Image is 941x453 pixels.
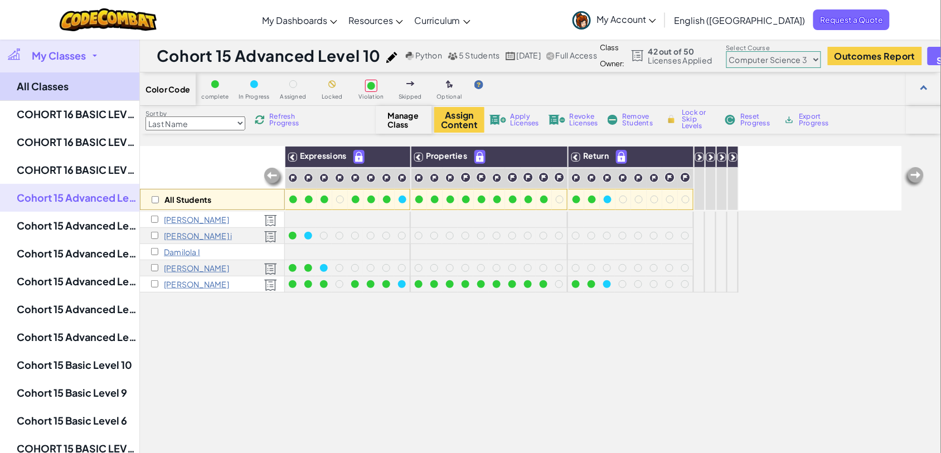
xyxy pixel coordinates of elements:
span: Apply Licenses [511,113,539,126]
p: Khaleed Idowu [164,280,229,289]
img: IconChallengeLevel.svg [351,173,360,183]
img: IconChallengeLevel.svg [414,173,424,183]
img: avatar [573,11,591,30]
span: My Classes [32,51,86,61]
img: IconChallengeLevel.svg [304,173,313,183]
span: Locked [322,94,342,100]
img: Arrow_Left_Inactive.png [263,167,285,189]
img: Arrow_Left_Inactive.png [903,166,925,188]
img: IconRemoveStudents.svg [608,115,618,125]
img: IconPaidLevel.svg [354,150,364,163]
a: Request a Quote [813,9,890,30]
img: IconHint.svg [474,80,483,89]
span: Full Access [556,50,598,60]
span: Python [415,50,442,60]
label: Select Course [726,43,821,52]
span: Return [583,150,609,160]
img: IconPaidLevel.svg [617,150,627,163]
p: Damilola I [164,247,200,256]
img: Licensed [264,263,277,275]
img: IconChallengeLevel.svg [680,172,691,183]
span: [DATE] [517,50,541,60]
img: IconChallengeLevel.svg [476,172,487,183]
img: IconChallengeLevel.svg [382,173,391,183]
img: IconChallengeLevel.svg [445,173,455,183]
img: IconLicenseRevoke.svg [549,115,565,125]
p: Joanna E [164,215,229,224]
button: Assign Content [434,107,484,133]
img: IconChallengeLevel.svg [523,172,533,183]
img: CodeCombat logo [60,8,157,31]
span: Revoke Licenses [570,113,598,126]
img: IconChallengeLevel.svg [587,173,596,183]
span: Resources [348,14,393,26]
p: Joella Eriki [164,264,229,272]
span: Remove Students [622,113,656,126]
img: IconChallengeLevel.svg [366,173,376,183]
span: Manage Class [387,111,420,129]
span: Reset Progress [740,113,774,126]
img: IconChallengeLevel.svg [554,172,565,183]
img: IconChallengeLevel.svg [571,173,581,183]
a: English ([GEOGRAPHIC_DATA]) [668,5,811,35]
a: My Account [567,2,662,37]
p: All Students [164,195,212,204]
span: Lock or Skip Levels [682,109,715,129]
img: IconChallengeLevel.svg [507,172,518,183]
img: IconLicenseApply.svg [489,115,506,125]
span: 42 out of 50 [648,47,712,56]
img: IconPaidLevel.svg [475,150,485,163]
span: Curriculum [414,14,460,26]
img: IconChallengeLevel.svg [319,173,329,183]
span: Assigned [280,94,307,100]
img: IconChallengeLevel.svg [634,173,643,183]
img: Licensed [264,279,277,291]
span: Optional [437,94,462,100]
img: IconChallengeLevel.svg [288,173,298,183]
img: IconShare_Gray.svg [546,52,554,60]
span: Skipped [399,94,422,100]
img: IconReload.svg [255,115,265,125]
img: IconChallengeLevel.svg [649,173,659,183]
img: IconChallengeLevel.svg [618,173,628,183]
img: IconChallengeLevel.svg [397,173,407,183]
a: Curriculum [409,5,476,35]
span: In Progress [239,94,270,100]
span: 5 Students [459,50,499,60]
h1: Cohort 15 Advanced Level 10 [157,45,381,66]
a: My Dashboards [256,5,343,35]
img: IconOptionalLevel.svg [446,80,453,89]
img: Licensed [264,231,277,243]
img: calendar.svg [506,52,516,60]
span: Properties [426,150,467,160]
span: My Dashboards [262,14,327,26]
img: MultipleUsers.png [448,52,458,60]
img: IconReset.svg [725,115,736,125]
span: Violation [358,94,384,100]
img: IconLock.svg [666,114,677,124]
div: Class Owner: [600,40,624,72]
img: IconSkippedLevel.svg [406,81,415,86]
img: IconChallengeLevel.svg [492,173,502,183]
span: complete [202,94,229,100]
span: Refresh Progress [269,113,304,126]
img: IconChallengeLevel.svg [335,173,345,183]
button: Outcomes Report [828,47,922,65]
img: IconChallengeLevel.svg [430,173,439,183]
p: Folasade Idowu i [164,231,232,240]
img: IconArchive.svg [784,115,794,125]
img: IconChallengeLevel.svg [603,173,612,183]
img: IconChallengeLevel.svg [539,172,549,183]
span: My Account [596,13,656,25]
span: Export Progress [799,113,833,126]
span: English ([GEOGRAPHIC_DATA]) [674,14,805,26]
label: Sort by [145,109,245,118]
img: IconChallengeLevel.svg [460,172,471,183]
img: python.png [406,52,414,60]
a: Resources [343,5,409,35]
span: Licenses Applied [648,56,712,65]
img: IconChallengeLevel.svg [664,172,675,183]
